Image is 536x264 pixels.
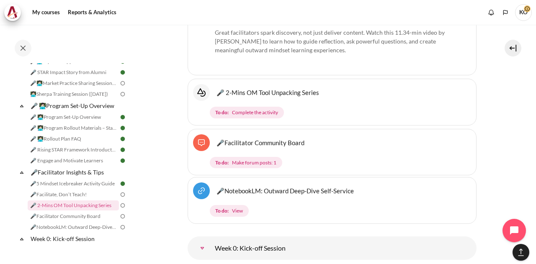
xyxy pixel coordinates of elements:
[29,233,119,244] a: Week 0: Kick-off Session
[28,112,119,122] a: 🎤 👩🏻‍💻Program Set-Up Overview
[515,4,532,21] a: User menu
[215,159,229,167] strong: To do:
[18,102,26,110] span: Collapse
[215,28,449,54] p: Great facilitators spark discovery, not just deliver content. Watch this 11.34-min video by [PERS...
[28,134,119,144] a: 🎤 👩🏻‍💻Rollout Plan FAQ
[515,4,532,21] span: KO
[216,88,319,96] a: 🎤 2-Mins OM Tool Unpacking Series
[28,156,119,166] a: 🎤 Engage and Motivate Learners
[29,100,119,111] a: 🎤 👩🏻‍💻Program Set-Up Overview
[7,6,18,19] img: Architeck
[119,180,126,187] img: Done
[28,89,119,99] a: 👩🏻‍💻Sherpa Training Session ([DATE])
[28,222,119,232] a: 🎤NotebookLM: Outward Deep-Dive Self-Service
[194,240,211,256] a: Week 0: Kick-off Session
[215,207,229,215] strong: To do:
[18,235,26,243] span: Collapse
[232,109,278,116] span: Complete the activity
[210,105,458,120] div: Completion requirements for 🎤 2-Mins OM Tool Unpacking Series
[499,6,512,19] button: Languages
[232,159,276,167] span: Make forum posts: 1
[119,69,126,76] img: Done
[215,109,229,116] strong: To do:
[119,79,126,87] img: To do
[210,155,458,170] div: Completion requirements for 🎤Facilitator Community Board
[28,211,119,221] a: 🎤Facilitator Community Board
[119,213,126,220] img: To do
[18,168,26,177] span: Collapse
[513,244,529,261] button: [[backtotopbutton]]
[28,190,119,200] a: 🎤Facilitate, Don’t Teach!
[119,124,126,132] img: Done
[4,4,25,21] a: Architeck Architeck
[119,135,126,143] img: Done
[119,113,126,121] img: Done
[119,146,126,154] img: Done
[28,123,119,133] a: 🎤 👩🏻‍💻Program Rollout Materials – Starter Kit
[28,179,119,189] a: 🎤5 Mindset Icebreaker Activity Guide
[232,207,243,215] span: View
[210,203,458,218] div: Completion requirements for 🎤NotebookLM: Outward Deep-Dive Self-Service
[119,202,126,209] img: To do
[119,157,126,164] img: Done
[216,187,354,195] a: 🎤NotebookLM: Outward Deep-Dive Self-Service
[485,6,497,19] div: Show notification window with no new notifications
[29,4,63,21] a: My courses
[29,167,119,178] a: 🎤Facilitator Insights & Tips
[119,90,126,98] img: To do
[28,67,119,77] a: 🎤 STAR Impact Story from Alumni
[119,223,126,231] img: To do
[216,138,304,146] a: 🎤Facilitator Community Board
[28,200,119,210] a: 🎤 2-Mins OM Tool Unpacking Series
[28,78,119,88] a: 🎤👩🏻‍💻Market Practice Sharing Session ([DATE])
[65,4,119,21] a: Reports & Analytics
[28,145,119,155] a: 🎤 Rising STAR Framework Introduction
[119,191,126,198] img: To do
